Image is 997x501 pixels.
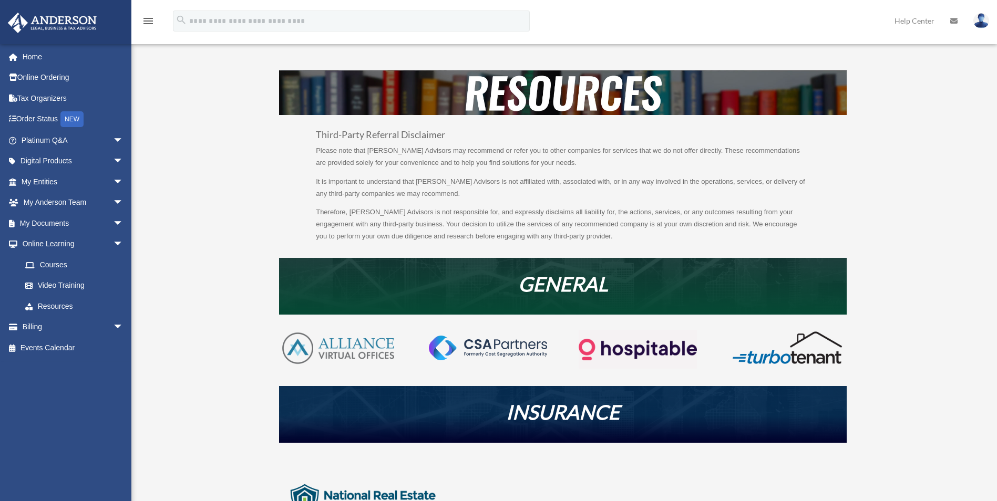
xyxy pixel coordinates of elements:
[316,206,810,242] p: Therefore, [PERSON_NAME] Advisors is not responsible for, and expressly disclaims all liability f...
[176,14,187,26] i: search
[518,272,608,296] em: GENERAL
[316,176,810,207] p: It is important to understand that [PERSON_NAME] Advisors is not affiliated with, associated with...
[15,275,139,296] a: Video Training
[7,234,139,255] a: Online Learningarrow_drop_down
[7,151,139,172] a: Digital Productsarrow_drop_down
[15,254,139,275] a: Courses
[7,213,139,234] a: My Documentsarrow_drop_down
[113,171,134,193] span: arrow_drop_down
[113,192,134,214] span: arrow_drop_down
[7,46,139,67] a: Home
[7,130,139,151] a: Platinum Q&Aarrow_drop_down
[429,336,547,360] img: CSA-partners-Formerly-Cost-Segregation-Authority
[142,18,155,27] a: menu
[113,317,134,338] span: arrow_drop_down
[7,88,139,109] a: Tax Organizers
[113,151,134,172] span: arrow_drop_down
[113,213,134,234] span: arrow_drop_down
[60,111,84,127] div: NEW
[279,70,847,114] img: resources-header
[7,67,139,88] a: Online Ordering
[7,192,139,213] a: My Anderson Teamarrow_drop_down
[7,171,139,192] a: My Entitiesarrow_drop_down
[15,296,134,317] a: Resources
[7,109,139,130] a: Order StatusNEW
[113,234,134,255] span: arrow_drop_down
[728,330,846,365] img: turbotenant
[7,337,139,358] a: Events Calendar
[142,15,155,27] i: menu
[113,130,134,151] span: arrow_drop_down
[579,330,697,369] img: Logo-transparent-dark
[5,13,100,33] img: Anderson Advisors Platinum Portal
[279,330,397,366] img: AVO-logo-1-color
[973,13,989,28] img: User Pic
[316,130,810,145] h3: Third-Party Referral Disclaimer
[7,317,139,338] a: Billingarrow_drop_down
[506,400,620,424] em: INSURANCE
[316,145,810,176] p: Please note that [PERSON_NAME] Advisors may recommend or refer you to other companies for service...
